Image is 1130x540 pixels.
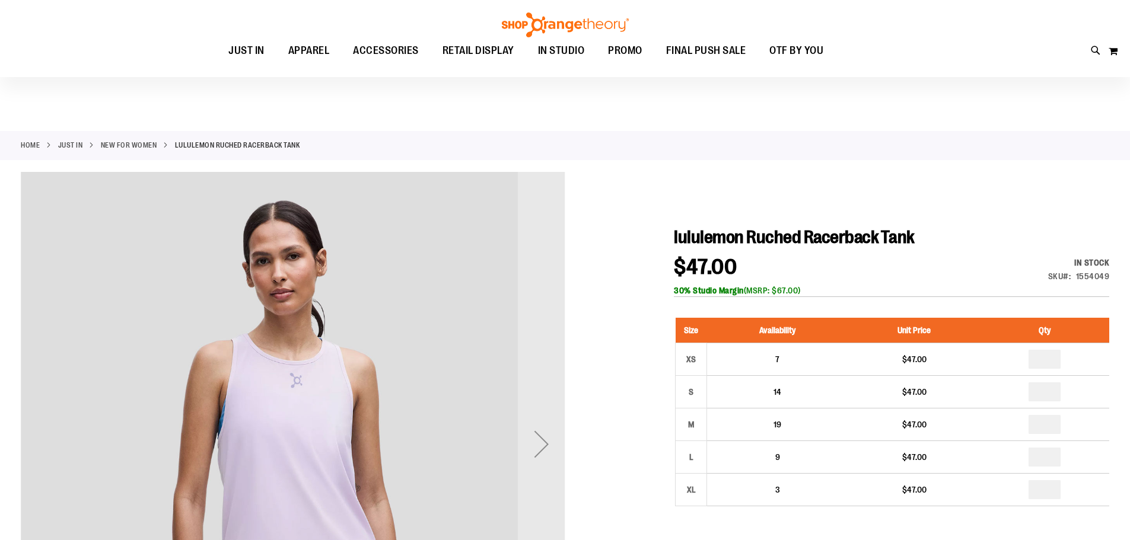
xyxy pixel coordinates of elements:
[769,37,823,64] span: OTF BY YOU
[666,37,746,64] span: FINAL PUSH SALE
[101,140,157,151] a: New for Women
[682,416,700,433] div: M
[682,481,700,499] div: XL
[854,353,974,365] div: $47.00
[443,37,514,64] span: RETAIL DISPLAY
[228,37,265,64] span: JUST IN
[1048,257,1110,269] div: In stock
[682,448,700,466] div: L
[175,140,300,151] strong: lululemon Ruched Racerback Tank
[981,318,1109,343] th: Qty
[608,37,642,64] span: PROMO
[288,37,330,64] span: APPAREL
[674,227,915,247] span: lululemon Ruched Racerback Tank
[775,452,780,462] span: 9
[854,484,974,496] div: $47.00
[775,354,779,364] span: 7
[538,37,585,64] span: IN STUDIO
[774,420,781,429] span: 19
[707,318,848,343] th: Availability
[674,285,1109,296] div: (MSRP: $67.00)
[682,383,700,401] div: S
[848,318,980,343] th: Unit Price
[854,386,974,398] div: $47.00
[1048,257,1110,269] div: Availability
[682,350,700,368] div: XS
[854,451,974,463] div: $47.00
[1076,270,1110,282] div: 1554049
[674,255,737,279] span: $47.00
[676,318,707,343] th: Size
[674,286,744,295] b: 30% Studio Margin
[500,12,631,37] img: Shop Orangetheory
[21,140,40,151] a: Home
[774,387,781,397] span: 14
[353,37,419,64] span: ACCESSORIES
[775,485,780,494] span: 3
[58,140,83,151] a: JUST IN
[854,418,974,430] div: $47.00
[1048,271,1071,281] strong: SKU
